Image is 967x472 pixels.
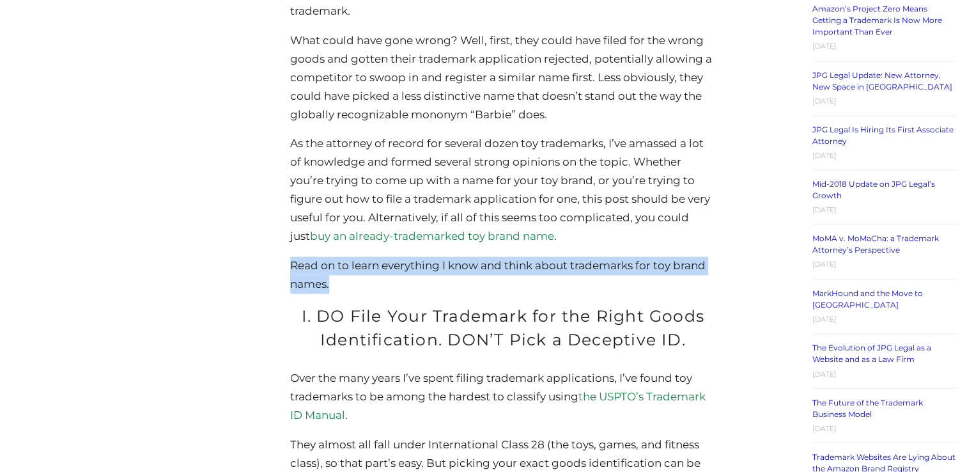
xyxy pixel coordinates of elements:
p: Over the many years I’ve spent filing trademark applications, I’ve found toy trademarks to be amo... [290,368,716,424]
a: MoMA v. MoMaCha: a Trademark Attorney’s Perspective [812,233,939,255]
p: Read on to learn everything I know and think about trademarks for toy brand names. [290,256,716,294]
a: JPG Legal Is Hiring Its First Associate Attorney [812,125,954,146]
h2: I. DO File Your Trademark for the Right Goods Identification. DON’T Pick a Deceptive ID. [290,304,716,353]
time: [DATE] [812,42,837,51]
a: The Future of the Trademark Business Model [812,397,923,418]
time: [DATE] [812,97,837,106]
a: the USPTO’s Trademark ID Manual [290,389,706,421]
a: Mid-2018 Update on JPG Legal’s Growth [812,179,935,200]
a: The Evolution of JPG Legal as a Website and as a Law Firm [812,343,931,364]
a: JPG Legal Update: New Attorney, New Space in [GEOGRAPHIC_DATA] [812,70,952,91]
a: MarkHound and the Move to [GEOGRAPHIC_DATA] [812,288,923,310]
time: [DATE] [812,151,837,160]
time: [DATE] [812,423,837,432]
a: Amazon’s Project Zero Means Getting a Trademark Is Now More Important Than Ever [812,4,942,36]
time: [DATE] [812,315,837,324]
time: [DATE] [812,260,837,269]
a: buy an already-trademarked toy brand name [310,230,554,242]
time: [DATE] [812,369,837,378]
time: [DATE] [812,205,837,214]
p: As the attorney of record for several dozen toy trademarks, I’ve amassed a lot of knowledge and f... [290,134,716,245]
p: What could have gone wrong? Well, first, they could have filed for the wrong goods and gotten the... [290,31,716,124]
